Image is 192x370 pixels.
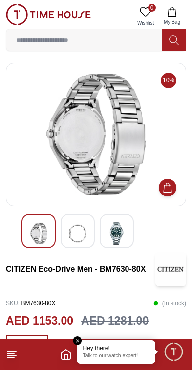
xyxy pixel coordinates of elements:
p: Talk to our watch expert! [83,353,149,360]
a: Home [60,349,72,360]
a: 0Wishlist [133,4,158,29]
div: Chat Widget [163,341,185,363]
span: 10% [161,73,176,88]
h3: CITIZEN Eco-Drive Men - BM7630-80X [6,263,155,275]
span: 0 [148,4,156,12]
img: ... [6,4,91,25]
div: Hey there! [83,344,149,352]
p: BM7630-80X [6,296,55,311]
span: SKU : [6,300,20,307]
img: CITIZEN Eco-Drive Men - BM7630-80X [155,252,186,286]
button: My Bag [158,4,186,29]
img: CITIZEN - Eco-Drive - BM7630-80X [14,71,178,198]
img: CITIZEN - Eco-Drive - BM7630-80X [30,222,47,245]
button: Add to Cart [159,179,176,196]
img: CITIZEN - Eco-Drive - BM7630-80X [108,222,126,245]
span: Wishlist [133,19,158,27]
em: Close tooltip [73,336,82,345]
img: CITIZEN - Eco-Drive - BM7630-80X [69,222,86,245]
p: ( In stock ) [153,296,186,311]
span: My Bag [160,19,184,26]
h3: AED 1281.00 [81,312,149,330]
h2: AED 1153.00 [6,312,73,330]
